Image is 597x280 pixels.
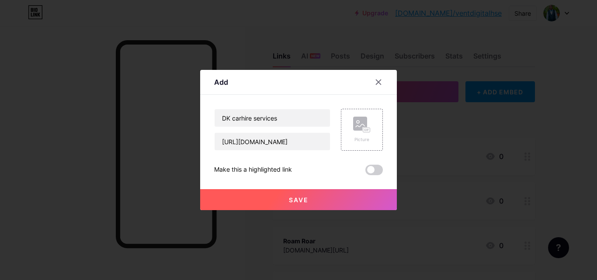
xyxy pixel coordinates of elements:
[214,165,292,175] div: Make this a highlighted link
[353,136,371,143] div: Picture
[214,77,228,87] div: Add
[215,133,330,150] input: URL
[200,189,397,210] button: Save
[215,109,330,127] input: Title
[289,196,309,204] span: Save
